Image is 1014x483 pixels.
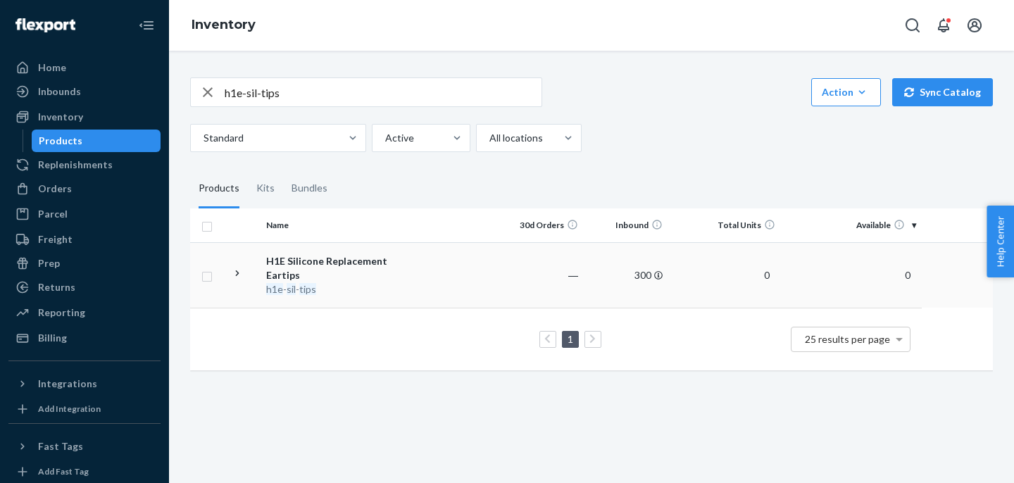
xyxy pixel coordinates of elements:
[38,182,72,196] div: Orders
[8,327,161,349] a: Billing
[8,252,161,275] a: Prep
[38,465,89,477] div: Add Fast Tag
[38,377,97,391] div: Integrations
[8,401,161,418] a: Add Integration
[180,5,267,46] ol: breadcrumbs
[38,306,85,320] div: Reporting
[39,134,82,148] div: Products
[930,11,958,39] button: Open notifications
[256,169,275,208] div: Kits
[38,331,67,345] div: Billing
[38,280,75,294] div: Returns
[8,203,161,225] a: Parcel
[32,130,161,152] a: Products
[499,208,584,242] th: 30d Orders
[668,208,781,242] th: Total Units
[8,276,161,299] a: Returns
[287,283,296,295] em: sil
[38,232,73,246] div: Freight
[202,131,204,145] input: Standard
[565,333,576,345] a: Page 1 is your current page
[261,208,419,242] th: Name
[987,206,1014,277] button: Help Center
[199,169,239,208] div: Products
[8,56,161,79] a: Home
[38,61,66,75] div: Home
[8,177,161,200] a: Orders
[8,228,161,251] a: Freight
[38,158,113,172] div: Replenishments
[384,131,385,145] input: Active
[781,208,922,242] th: Available
[192,17,256,32] a: Inventory
[38,110,83,124] div: Inventory
[8,372,161,395] button: Integrations
[584,208,668,242] th: Inbound
[38,439,83,453] div: Fast Tags
[38,403,101,415] div: Add Integration
[822,85,870,99] div: Action
[499,242,584,308] td: ―
[299,283,316,295] em: tips
[266,254,413,282] div: H1E Silicone Replacement Eartips
[8,463,161,480] a: Add Fast Tag
[266,283,283,295] em: h1e
[38,84,81,99] div: Inbounds
[225,78,542,106] input: Search inventory by name or sku
[584,242,668,308] td: 300
[805,333,890,345] span: 25 results per page
[8,106,161,128] a: Inventory
[15,18,75,32] img: Flexport logo
[38,256,60,270] div: Prep
[892,78,993,106] button: Sync Catalog
[488,131,489,145] input: All locations
[132,11,161,39] button: Close Navigation
[8,435,161,458] button: Fast Tags
[899,269,916,281] span: 0
[960,11,989,39] button: Open account menu
[899,11,927,39] button: Open Search Box
[266,282,413,296] div: - -
[8,301,161,324] a: Reporting
[811,78,881,106] button: Action
[8,80,161,103] a: Inbounds
[292,169,327,208] div: Bundles
[38,207,68,221] div: Parcel
[758,269,775,281] span: 0
[8,153,161,176] a: Replenishments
